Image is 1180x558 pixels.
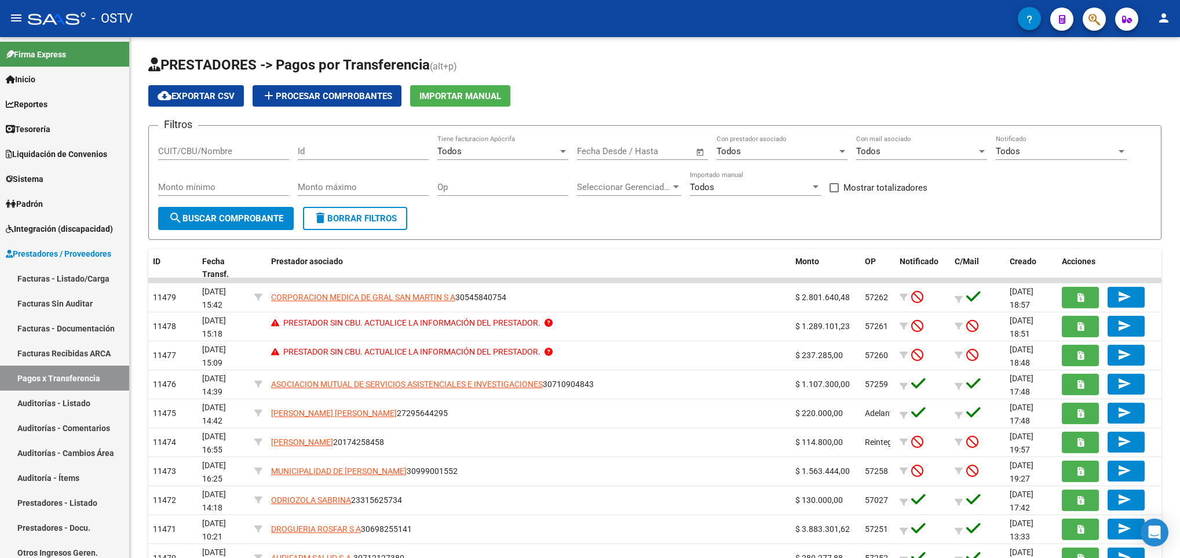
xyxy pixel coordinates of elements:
span: Exportar CSV [158,91,235,101]
span: [DATE] 18:51 [1010,316,1033,338]
span: 11472 [153,495,176,505]
span: $ 1.107.300,00 [795,380,850,389]
span: [DATE] 10:21 [202,519,226,541]
span: Importar Manual [419,91,501,101]
span: DROGUERIA ROSFAR S A [271,524,361,534]
mat-icon: person [1157,11,1171,25]
span: 23315625734 [271,495,402,505]
span: $ 114.800,00 [795,437,843,447]
button: Exportar CSV [148,85,244,107]
span: 11474 [153,437,176,447]
span: PRESTADORES -> Pagos por Transferencia [148,57,430,73]
span: Liquidación de Convenios [6,148,107,161]
button: Open calendar [694,145,707,159]
mat-icon: add [262,89,276,103]
span: Firma Express [6,48,66,61]
span: 57260 [865,351,888,360]
span: 11471 [153,524,176,534]
span: Monto [795,257,819,266]
span: Notificado [900,257,938,266]
div: Open Intercom Messenger [1141,519,1168,546]
span: Procesar Comprobantes [262,91,392,101]
mat-icon: menu [9,11,23,25]
span: [DATE] 14:18 [202,490,226,512]
mat-icon: send [1117,290,1131,304]
span: C/Mail [955,257,979,266]
span: [DATE] 19:57 [1010,432,1033,454]
span: $ 220.000,00 [795,409,843,418]
span: Todos [856,146,881,156]
span: 11478 [153,322,176,331]
span: [DATE] 17:48 [1010,374,1033,396]
mat-icon: search [169,211,182,225]
datatable-header-cell: Creado [1005,249,1057,287]
mat-icon: send [1117,319,1131,333]
span: $ 130.000,00 [795,495,843,505]
span: Creado [1010,257,1036,266]
span: $ 2.801.640,48 [795,293,850,302]
p: PRESTADOR SIN CBU. ACTUALICE LA INFORMACIÓN DEL PRESTADOR. [283,345,540,359]
span: Borrar Filtros [313,213,397,224]
datatable-header-cell: Monto [791,249,860,287]
span: (alt+p) [430,61,457,72]
span: 27295644295 [271,409,448,418]
span: Seleccionar Gerenciador [577,182,671,192]
span: 57262 [865,293,888,302]
h3: Filtros [158,116,198,133]
p: PRESTADOR SIN CBU. ACTUALICE LA INFORMACIÓN DEL PRESTADOR. [283,316,540,330]
span: ID [153,257,160,266]
span: Sistema [6,173,43,185]
mat-icon: send [1117,348,1131,362]
span: [PERSON_NAME] [PERSON_NAME] [271,409,397,418]
span: 11476 [153,380,176,389]
span: MUNICIPALIDAD DE [PERSON_NAME] [271,466,407,476]
span: [DATE] 14:39 [202,374,226,396]
span: Fecha Transf. [202,257,229,279]
button: Buscar Comprobante [158,207,294,230]
span: 20174258458 [271,437,384,447]
span: 57259 [865,380,888,389]
span: Prestador asociado [271,257,343,266]
span: Todos [996,146,1020,156]
span: OP [865,257,876,266]
span: Acciones [1062,257,1095,266]
span: 11473 [153,466,176,476]
span: 11475 [153,409,176,418]
datatable-header-cell: Fecha Transf. [198,249,250,287]
span: [DATE] 15:42 [202,287,226,309]
span: [DATE] 16:25 [202,461,226,483]
span: 30999001552 [271,466,458,476]
mat-icon: send [1117,521,1131,535]
span: 30545840754 [271,293,506,302]
span: Padrón [6,198,43,210]
span: 57027 [865,495,888,505]
span: [DATE] 18:57 [1010,287,1033,309]
span: 57261 [865,322,888,331]
span: [DATE] 17:42 [1010,490,1033,512]
span: 11477 [153,351,176,360]
span: Mostrar totalizadores [843,181,927,195]
span: Inicio [6,73,35,86]
mat-icon: send [1117,464,1131,477]
button: Borrar Filtros [303,207,407,230]
datatable-header-cell: Prestador asociado [266,249,791,287]
span: CORPORACION MEDICA DE GRAL SAN MARTIN S A [271,293,455,302]
mat-icon: send [1117,377,1131,391]
span: Integración (discapacidad) [6,223,113,235]
span: - OSTV [92,6,133,31]
span: Todos [717,146,741,156]
span: 30710904843 [271,380,594,389]
mat-icon: send [1117,406,1131,420]
span: Todos [690,182,714,192]
span: Reportes [6,98,48,111]
span: Buscar Comprobante [169,213,283,224]
span: $ 1.563.444,00 [795,466,850,476]
span: 57251 [865,524,888,534]
datatable-header-cell: C/Mail [950,249,1005,287]
span: ASOCIACION MUTUAL DE SERVICIOS ASISTENCIALES E INVESTIGACIONES [271,380,543,389]
span: Todos [437,146,462,156]
span: Prestadores / Proveedores [6,247,111,260]
span: ODRIOZOLA SABRINA [271,495,351,505]
mat-icon: cloud_download [158,89,171,103]
span: Tesorería [6,123,50,136]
